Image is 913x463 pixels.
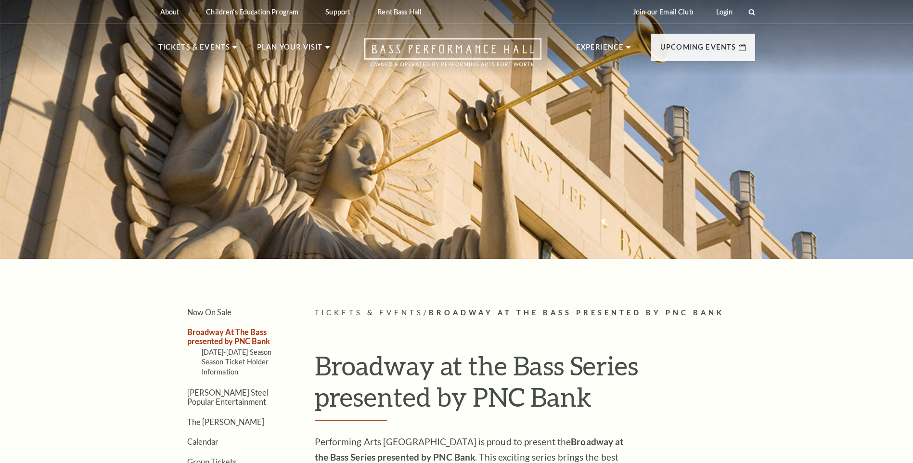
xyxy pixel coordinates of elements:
[202,348,272,356] a: [DATE]-[DATE] Season
[377,8,422,16] p: Rent Bass Hall
[257,41,323,59] p: Plan Your Visit
[187,308,231,317] a: Now On Sale
[325,8,350,16] p: Support
[158,41,231,59] p: Tickets & Events
[315,350,755,421] h1: Broadway at the Bass Series presented by PNC Bank
[429,309,724,317] span: Broadway At The Bass presented by PNC Bank
[315,309,424,317] span: Tickets & Events
[202,358,269,375] a: Season Ticket Holder Information
[206,8,298,16] p: Children's Education Program
[187,388,269,406] a: [PERSON_NAME] Steel Popular Entertainment
[187,417,264,426] a: The [PERSON_NAME]
[187,327,270,346] a: Broadway At The Bass presented by PNC Bank
[187,437,219,446] a: Calendar
[576,41,624,59] p: Experience
[315,307,755,319] p: /
[660,41,736,59] p: Upcoming Events
[160,8,180,16] p: About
